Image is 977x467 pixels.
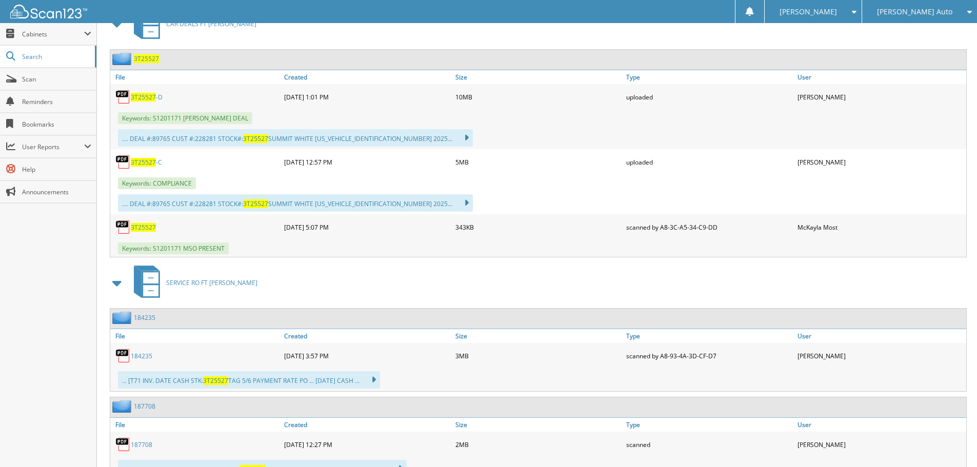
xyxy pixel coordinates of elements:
div: [PERSON_NAME] [795,346,966,366]
a: File [110,329,282,343]
span: Keywords: S1201171 MSO PRESENT [118,242,229,254]
span: 3T25527 [243,134,268,143]
span: [PERSON_NAME] Auto [877,9,952,15]
iframe: Chat Widget [926,418,977,467]
a: Created [282,70,453,84]
div: [DATE] 12:57 PM [282,152,453,172]
a: User [795,70,966,84]
span: Announcements [22,188,91,196]
span: Keywords: COMPLIANCE [118,177,196,189]
div: scanned [624,434,795,455]
div: uploaded [624,87,795,107]
span: User Reports [22,143,84,151]
div: [DATE] 3:57 PM [282,346,453,366]
div: [PERSON_NAME] [795,87,966,107]
img: folder2.png [112,311,134,324]
a: 187708 [134,402,155,411]
a: Created [282,418,453,432]
div: [PERSON_NAME] [795,152,966,172]
img: PDF.png [115,219,131,235]
a: Size [453,329,624,343]
a: Type [624,418,795,432]
a: 3T25527-C [131,158,162,167]
span: 3T25527 [131,93,156,101]
div: ... [T71 INV. DATE CASH STK: TAG 5/6 PAYMENT RATE PO ... [DATE] CASH ... [118,371,380,389]
a: Size [453,418,624,432]
div: 2MB [453,434,624,455]
a: 3T25527 [134,54,159,63]
span: CAR DEALS FT [PERSON_NAME] [166,19,256,28]
div: 10MB [453,87,624,107]
img: scan123-logo-white.svg [10,5,87,18]
div: [DATE] 12:27 PM [282,434,453,455]
div: [DATE] 1:01 PM [282,87,453,107]
a: Created [282,329,453,343]
span: [PERSON_NAME] [780,9,837,15]
span: Bookmarks [22,120,91,129]
img: folder2.png [112,400,134,413]
a: 3T25527-D [131,93,163,101]
a: 184235 [131,352,152,360]
a: Type [624,70,795,84]
img: folder2.png [112,52,134,65]
a: File [110,418,282,432]
div: 343KB [453,217,624,237]
span: 3T25527 [203,376,228,385]
span: Search [22,52,90,61]
a: 3T25527 [131,223,156,232]
a: Type [624,329,795,343]
span: 3T25527 [131,158,156,167]
span: Scan [22,75,91,84]
img: PDF.png [115,348,131,363]
span: Reminders [22,97,91,106]
span: Help [22,165,91,174]
div: .... DEAL #:89765 CUST #:228281 STOCK#: SUMMIT WHITE [US_VEHICLE_IDENTIFICATION_NUMBER] 2025... [118,129,473,147]
a: User [795,329,966,343]
a: CAR DEALS FT [PERSON_NAME] [128,4,256,44]
a: SERVICE RO FT [PERSON_NAME] [128,262,257,303]
img: PDF.png [115,89,131,105]
div: scanned by A8-3C-A5-34-C9-DD [624,217,795,237]
div: uploaded [624,152,795,172]
div: .... DEAL #:89765 CUST #:228281 STOCK#: SUMMIT WHITE [US_VEHICLE_IDENTIFICATION_NUMBER] 2025... [118,194,473,212]
div: McKayla Most [795,217,966,237]
div: [PERSON_NAME] [795,434,966,455]
a: 184235 [134,313,155,322]
a: 187708 [131,440,152,449]
a: Size [453,70,624,84]
span: SERVICE RO FT [PERSON_NAME] [166,278,257,287]
div: 5MB [453,152,624,172]
span: Cabinets [22,30,84,38]
span: Keywords: S1201171 [PERSON_NAME] DEAL [118,112,252,124]
span: 3T25527 [243,199,268,208]
img: PDF.png [115,154,131,170]
a: File [110,70,282,84]
div: scanned by A8-93-4A-3D-CF-D7 [624,346,795,366]
div: 3MB [453,346,624,366]
div: [DATE] 5:07 PM [282,217,453,237]
img: PDF.png [115,437,131,452]
a: User [795,418,966,432]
